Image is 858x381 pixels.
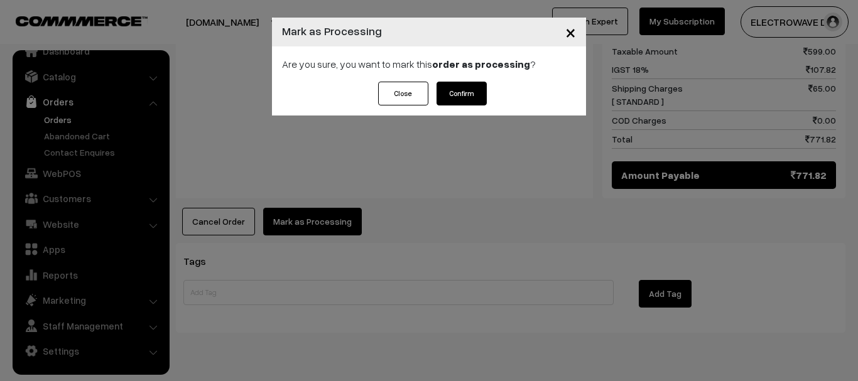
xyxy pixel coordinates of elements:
div: Are you sure, you want to mark this ? [272,46,586,82]
span: × [565,20,576,43]
button: Confirm [437,82,487,105]
strong: order as processing [432,58,530,70]
button: Close [378,82,428,105]
button: Close [555,13,586,51]
h4: Mark as Processing [282,23,382,40]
